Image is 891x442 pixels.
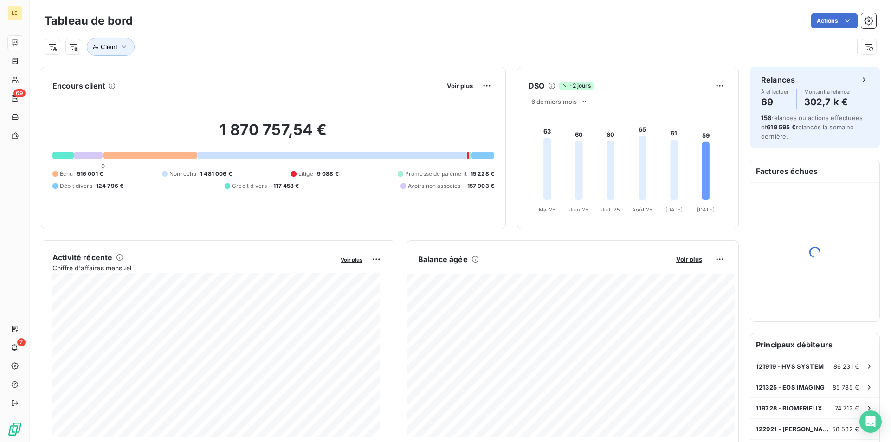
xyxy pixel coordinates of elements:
[750,333,879,356] h6: Principaux débiteurs
[52,263,334,273] span: Chiffre d'affaires mensuel
[761,89,789,95] span: À effectuer
[833,384,859,391] span: 85 785 €
[531,98,577,105] span: 6 derniers mois
[444,82,476,90] button: Voir plus
[601,206,620,213] tspan: Juil. 25
[761,114,771,122] span: 156
[317,170,339,178] span: 9 088 €
[673,255,705,263] button: Voir plus
[408,182,461,190] span: Avoirs non associés
[697,206,715,213] tspan: [DATE]
[101,43,117,51] span: Client
[101,162,105,170] span: 0
[52,121,494,148] h2: 1 870 757,54 €
[569,206,588,213] tspan: Juin 25
[539,206,556,213] tspan: Mai 25
[756,404,822,412] span: 119728 - BIOMERIEUX
[60,170,73,178] span: Échu
[17,338,26,346] span: 7
[767,123,795,131] span: 619 595 €
[13,89,26,97] span: 69
[750,160,879,182] h6: Factures échues
[761,95,789,109] h4: 69
[7,6,22,20] div: LE
[7,422,22,436] img: Logo LeanPay
[338,255,365,263] button: Voir plus
[835,404,859,412] span: 74 712 €
[756,425,832,433] span: 122921 - [PERSON_NAME] (HVS)
[52,80,105,91] h6: Encours client
[804,95,852,109] h4: 302,7 k €
[761,74,795,85] h6: Relances
[87,38,135,56] button: Client
[418,254,468,265] h6: Balance âgée
[756,363,824,370] span: 121919 - HVS SYSTEM
[405,170,467,178] span: Promesse de paiement
[756,384,825,391] span: 121325 - EOS IMAGING
[60,182,92,190] span: Débit divers
[96,182,123,190] span: 124 796 €
[529,80,544,91] h6: DSO
[832,425,859,433] span: 58 582 €
[169,170,196,178] span: Non-échu
[45,13,133,29] h3: Tableau de bord
[77,170,103,178] span: 516 001 €
[761,114,863,140] span: relances ou actions effectuées et relancés la semaine dernière.
[447,82,473,90] span: Voir plus
[341,256,362,263] span: Voir plus
[200,170,232,178] span: 1 481 006 €
[811,13,858,28] button: Actions
[632,206,652,213] tspan: Août 25
[833,363,859,370] span: 86 231 €
[804,89,852,95] span: Montant à relancer
[665,206,683,213] tspan: [DATE]
[232,182,267,190] span: Crédit divers
[559,82,593,90] span: -2 jours
[298,170,313,178] span: Litige
[676,256,702,263] span: Voir plus
[471,170,494,178] span: 15 228 €
[52,252,112,263] h6: Activité récente
[859,410,882,433] div: Open Intercom Messenger
[464,182,494,190] span: -157 903 €
[271,182,299,190] span: -117 458 €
